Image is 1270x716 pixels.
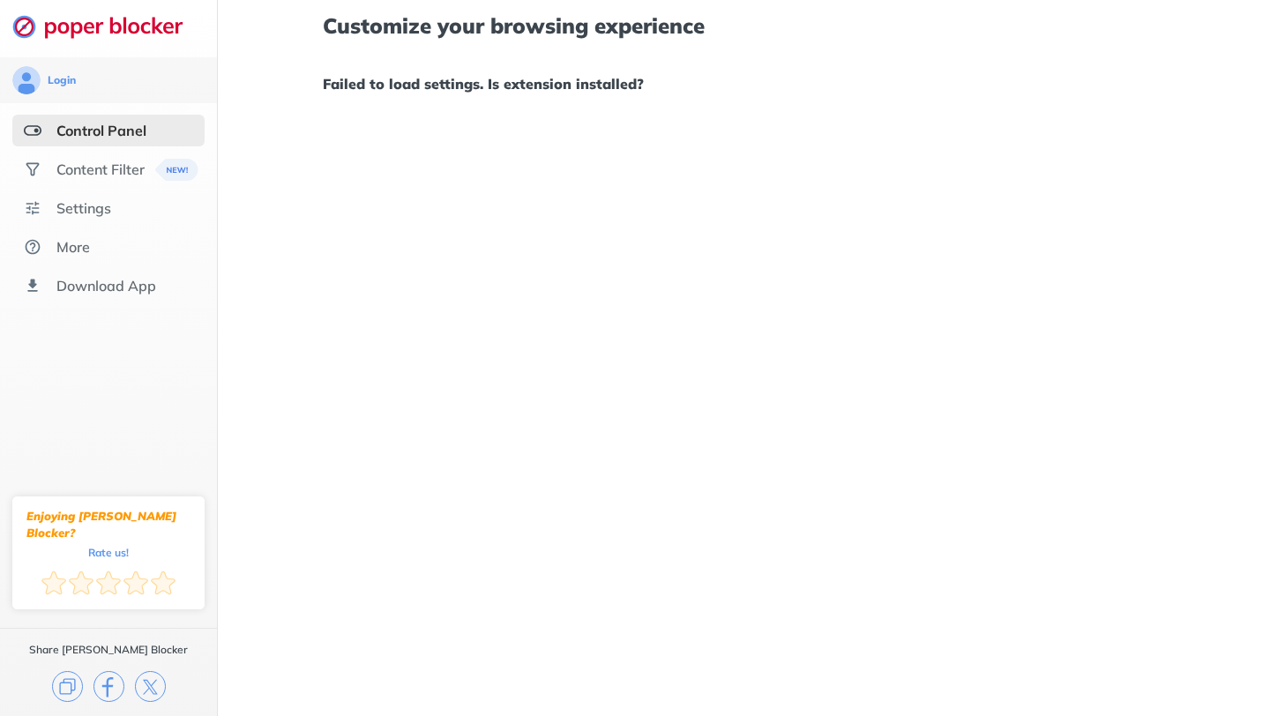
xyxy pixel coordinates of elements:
img: download-app.svg [24,277,41,295]
div: More [56,238,90,256]
img: x.svg [135,671,166,702]
div: Share [PERSON_NAME] Blocker [29,643,188,657]
img: social.svg [24,160,41,178]
img: settings.svg [24,199,41,217]
div: Download App [56,277,156,295]
div: Settings [56,199,111,217]
img: about.svg [24,238,41,256]
div: Rate us! [88,548,129,556]
div: Login [48,73,76,87]
img: features-selected.svg [24,122,41,139]
div: Control Panel [56,122,146,139]
img: menuBanner.svg [155,159,198,181]
img: copy.svg [52,671,83,702]
img: avatar.svg [12,66,41,94]
img: facebook.svg [93,671,124,702]
h1: Customize your browsing experience [323,14,1164,37]
h1: Failed to load settings. Is extension installed? [323,72,1164,95]
img: logo-webpage.svg [12,14,202,39]
div: Enjoying [PERSON_NAME] Blocker? [26,508,190,541]
div: Content Filter [56,160,145,178]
